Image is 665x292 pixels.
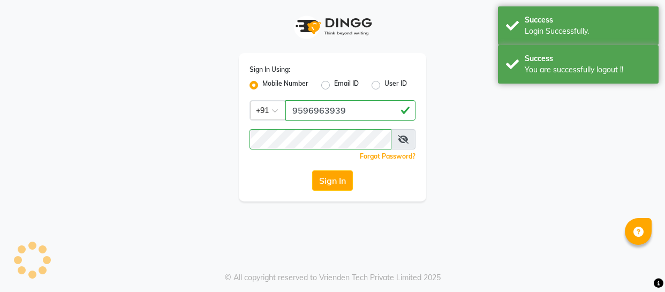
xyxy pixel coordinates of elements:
[250,65,290,74] label: Sign In Using:
[262,79,308,92] label: Mobile Number
[360,152,415,160] a: Forgot Password?
[384,79,407,92] label: User ID
[525,14,651,26] div: Success
[312,170,353,191] button: Sign In
[290,11,375,42] img: logo1.svg
[525,53,651,64] div: Success
[250,129,391,149] input: Username
[525,26,651,37] div: Login Successfully.
[525,64,651,76] div: You are successfully logout !!
[334,79,359,92] label: Email ID
[285,100,415,121] input: Username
